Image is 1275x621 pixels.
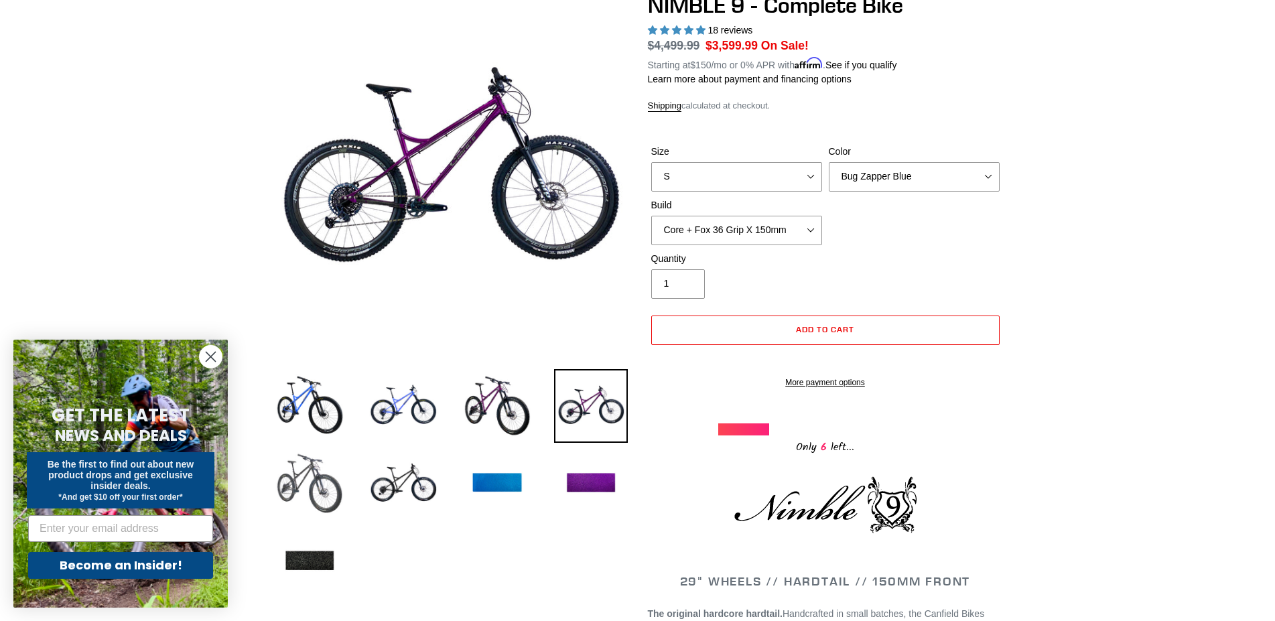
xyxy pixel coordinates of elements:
label: Color [829,145,1000,159]
span: 4.89 stars [648,25,708,36]
img: Load image into Gallery viewer, NIMBLE 9 - Complete Bike [554,447,628,521]
img: Load image into Gallery viewer, NIMBLE 9 - Complete Bike [554,369,628,443]
img: Load image into Gallery viewer, NIMBLE 9 - Complete Bike [460,369,534,443]
strong: The original hardcore hardtail. [648,608,783,619]
span: NEWS AND DEALS [55,425,187,446]
button: Become an Insider! [28,552,213,579]
label: Build [651,198,822,212]
img: Load image into Gallery viewer, NIMBLE 9 - Complete Bike [273,369,346,443]
span: 29" WHEELS // HARDTAIL // 150MM FRONT [680,573,971,589]
a: Shipping [648,100,682,112]
img: Load image into Gallery viewer, NIMBLE 9 - Complete Bike [273,525,346,598]
img: Load image into Gallery viewer, NIMBLE 9 - Complete Bike [273,447,346,521]
span: 18 reviews [708,25,752,36]
span: 6 [817,439,831,456]
span: GET THE LATEST [52,403,190,427]
span: Affirm [795,58,823,69]
a: See if you qualify - Learn more about Affirm Financing (opens in modal) [825,60,897,70]
img: Load image into Gallery viewer, NIMBLE 9 - Complete Bike [366,369,440,443]
input: Enter your email address [28,515,213,542]
div: Only left... [718,435,933,456]
button: Close dialog [199,345,222,368]
img: Load image into Gallery viewer, NIMBLE 9 - Complete Bike [460,447,534,521]
p: Starting at /mo or 0% APR with . [648,55,897,72]
s: $4,499.99 [648,39,700,52]
span: $3,599.99 [706,39,758,52]
span: On Sale! [761,37,809,54]
span: Add to cart [796,324,854,334]
img: Load image into Gallery viewer, NIMBLE 9 - Complete Bike [366,447,440,521]
span: *And get $10 off your first order* [58,492,182,502]
span: $150 [690,60,711,70]
label: Quantity [651,252,822,266]
span: Be the first to find out about new product drops and get exclusive insider deals. [48,459,194,491]
button: Add to cart [651,316,1000,345]
a: More payment options [651,376,1000,389]
a: Learn more about payment and financing options [648,74,852,84]
label: Size [651,145,822,159]
div: calculated at checkout. [648,99,1003,113]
